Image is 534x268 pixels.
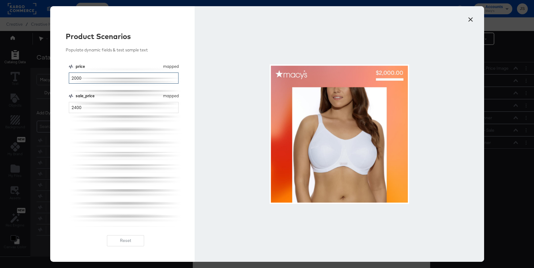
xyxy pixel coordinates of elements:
[66,31,186,42] div: Product Scenarios
[163,93,179,99] div: mapped
[107,235,144,246] button: Reset
[163,64,179,69] div: mapped
[76,93,161,99] div: sale_price
[69,102,179,113] input: No Value
[465,12,476,24] button: ×
[66,47,186,53] div: Populate dynamic fields & test sample text
[76,64,161,69] div: price
[69,72,179,84] input: No Value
